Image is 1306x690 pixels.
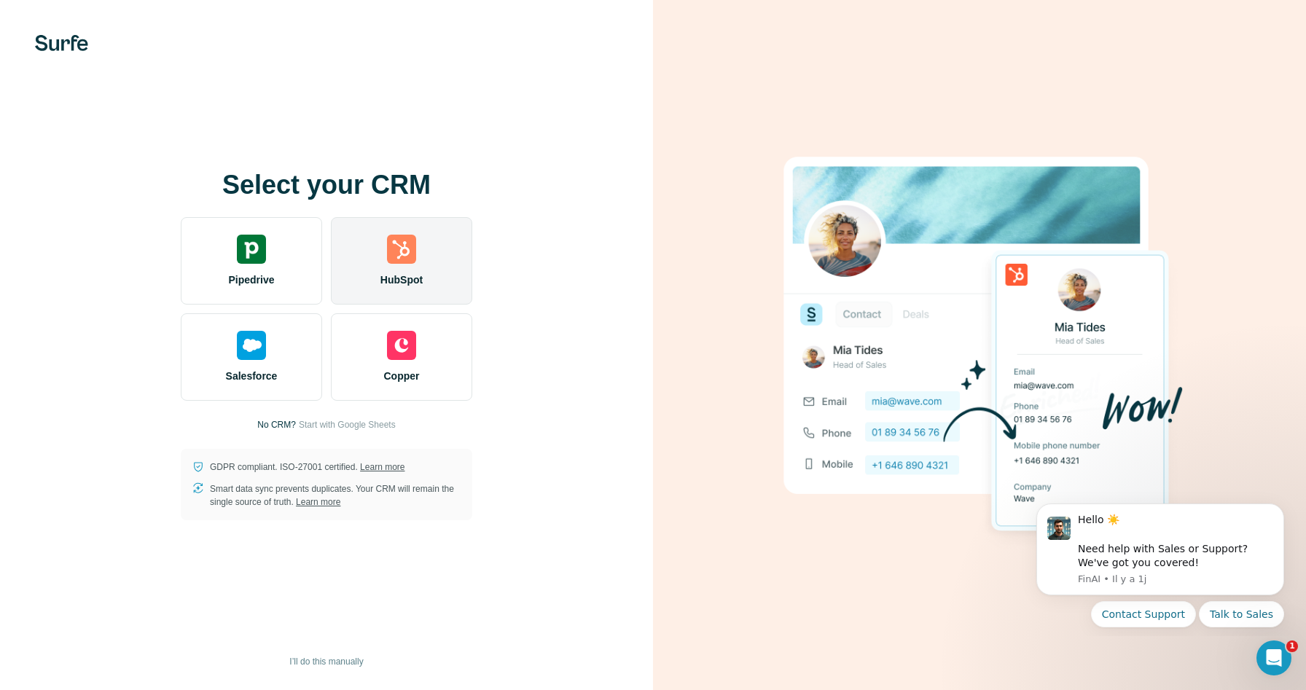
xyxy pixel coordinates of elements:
[360,462,404,472] a: Learn more
[228,273,274,287] span: Pipedrive
[296,497,340,507] a: Learn more
[279,651,373,673] button: I’ll do this manually
[237,235,266,264] img: pipedrive's logo
[1014,490,1306,636] iframe: Intercom notifications message
[210,460,404,474] p: GDPR compliant. ISO-27001 certified.
[289,655,363,668] span: I’ll do this manually
[384,369,420,383] span: Copper
[387,331,416,360] img: copper's logo
[387,235,416,264] img: hubspot's logo
[237,331,266,360] img: salesforce's logo
[226,369,278,383] span: Salesforce
[35,35,88,51] img: Surfe's logo
[775,134,1184,557] img: HUBSPOT image
[299,418,396,431] button: Start with Google Sheets
[1256,640,1291,675] iframe: Intercom live chat
[210,482,461,509] p: Smart data sync prevents duplicates. Your CRM will remain the single source of truth.
[1286,640,1298,652] span: 1
[380,273,423,287] span: HubSpot
[257,418,296,431] p: No CRM?
[181,170,472,200] h1: Select your CRM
